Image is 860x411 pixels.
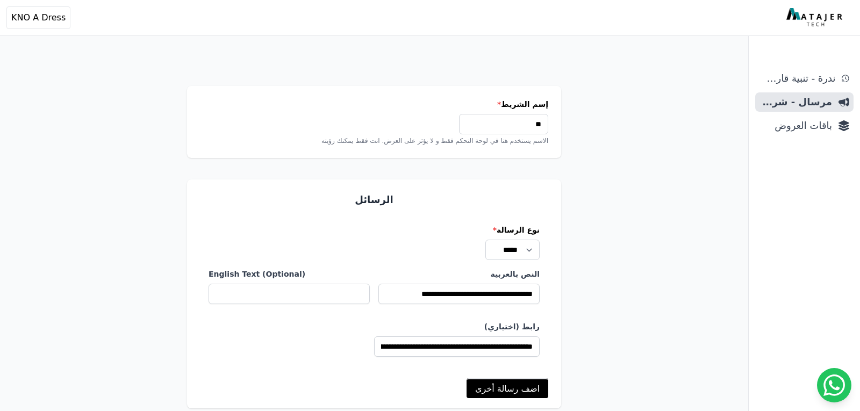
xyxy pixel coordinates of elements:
a: اضف رسالة أخرى [467,378,548,398]
span: مرسال - شريط دعاية [759,95,832,110]
span: باقات العروض [759,118,832,133]
label: رابط (اختياري) [209,321,540,332]
img: MatajerTech Logo [786,8,845,27]
label: النص بالعربية [378,269,540,279]
h3: الرسائل [200,192,548,207]
span: ندرة - تنبية قارب علي النفاذ [759,71,835,86]
span: KNO A Dress [11,11,66,24]
label: إسم الشريط [200,99,548,110]
div: الاسم يستخدم هنا في لوحة التحكم فقط و لا يؤثر على العرض. انت فقط يمكنك رؤيته [200,136,548,145]
label: نوع الرسالة [209,225,540,235]
button: KNO A Dress [6,6,70,29]
label: English Text (Optional) [209,269,370,279]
